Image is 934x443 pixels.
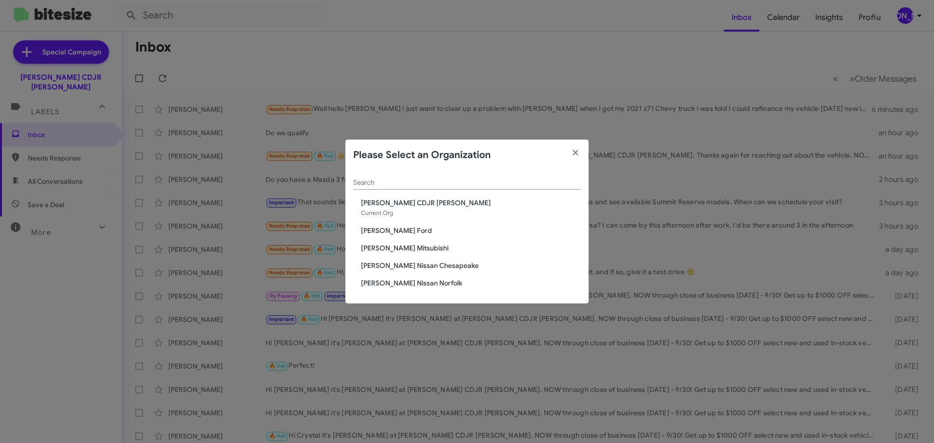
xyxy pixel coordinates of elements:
[353,147,491,163] h2: Please Select an Organization
[361,198,581,208] span: [PERSON_NAME] CDJR [PERSON_NAME]
[361,226,581,235] span: [PERSON_NAME] Ford
[361,278,581,288] span: [PERSON_NAME] Nissan Norfolk
[361,209,393,216] span: Current Org
[361,261,581,270] span: [PERSON_NAME] Nissan Chesapeake
[361,243,581,253] span: [PERSON_NAME] Mitsubishi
